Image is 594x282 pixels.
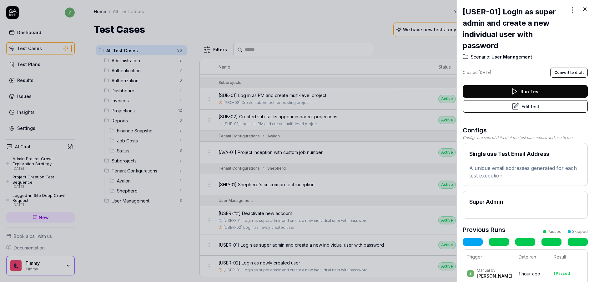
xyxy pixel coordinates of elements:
div: Configs are sets of data that the test can access and use to run [463,135,588,141]
button: Edit test [463,100,588,113]
h3: Previous Runs [463,225,506,234]
h2: Super Admin [469,197,581,206]
div: Passed [547,229,561,234]
time: 1 hour ago [519,271,540,276]
th: Trigger [463,250,515,264]
h2: [USER-01] Login as super admin and create a new individual user with password [463,6,568,51]
h3: Configs [463,126,588,135]
button: Run Test [463,85,588,98]
time: [DATE] [479,70,491,75]
p: A unique email addresses generated for each test execution. [469,164,581,179]
div: Skipped [572,229,588,234]
span: z [467,270,474,277]
button: Convert to draft [550,68,588,78]
th: Result [550,250,587,264]
div: [PERSON_NAME] [477,273,512,279]
span: User Management [490,54,532,60]
div: Manual by [477,268,512,273]
h2: Single use Test Email Address [469,150,581,158]
th: Date ran [515,250,550,264]
div: Passed [556,272,570,275]
div: Created [463,70,491,75]
span: Scenario: [471,54,490,60]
